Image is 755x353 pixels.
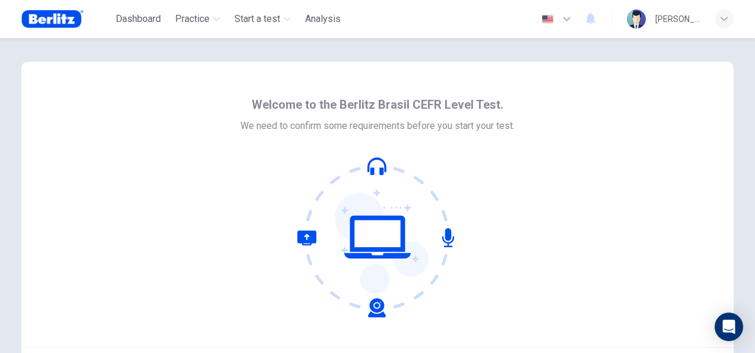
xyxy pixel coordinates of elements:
[540,15,555,24] img: en
[116,12,161,26] span: Dashboard
[252,95,503,114] span: Welcome to the Berlitz Brasil CEFR Level Test.
[111,8,166,30] button: Dashboard
[175,12,210,26] span: Practice
[305,12,341,26] span: Analysis
[21,7,111,31] a: Berlitz Brasil logo
[170,8,225,30] button: Practice
[300,8,345,30] div: You need a license to access this content
[230,8,296,30] button: Start a test
[715,313,743,341] div: Open Intercom Messenger
[21,7,84,31] img: Berlitz Brasil logo
[300,8,345,30] button: Analysis
[240,119,515,133] span: We need to confirm some requirements before you start your test.
[234,12,280,26] span: Start a test
[655,12,700,26] div: [PERSON_NAME] DA [PERSON_NAME]
[627,10,646,29] img: Profile picture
